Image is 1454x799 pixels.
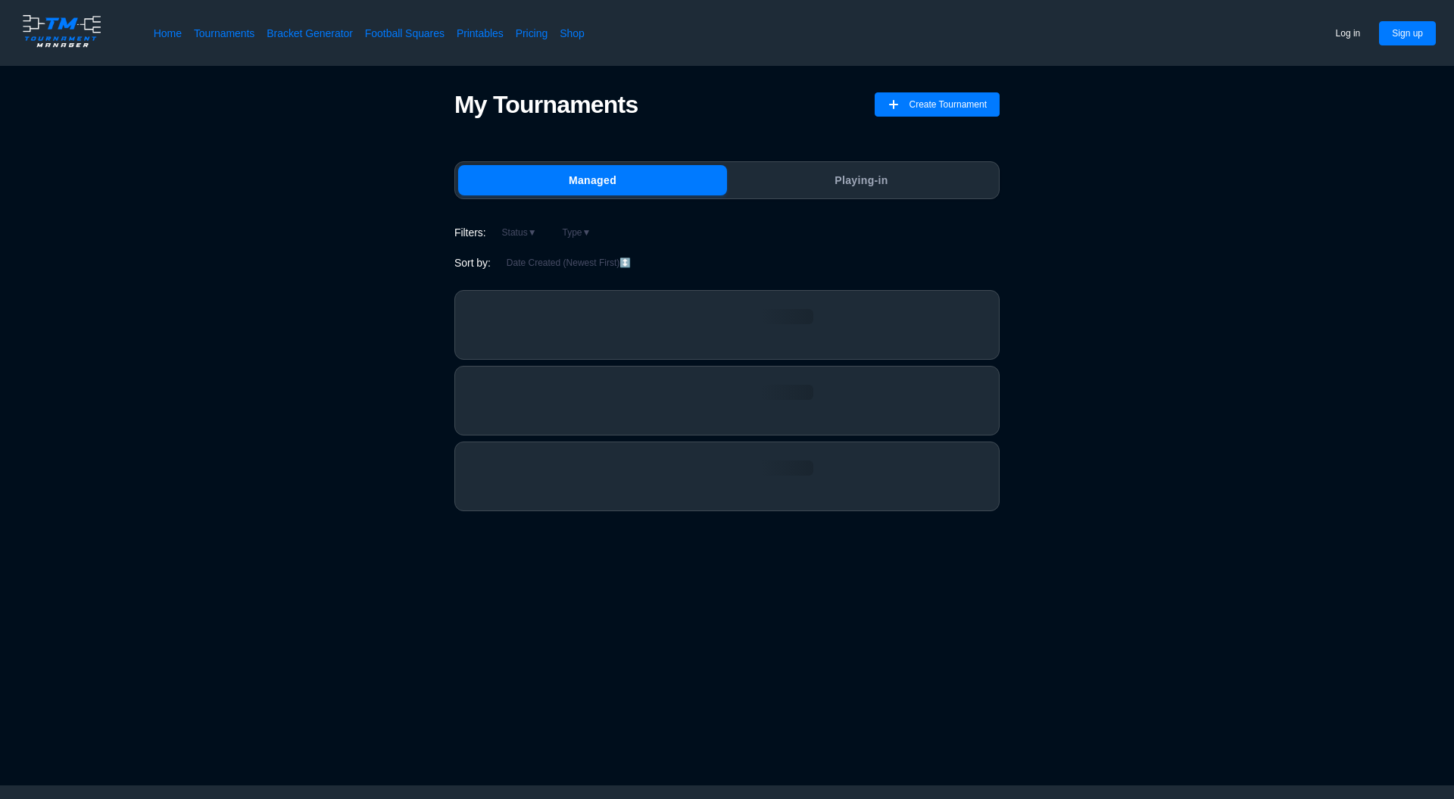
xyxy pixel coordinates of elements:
[18,12,105,50] img: logo.ffa97a18e3bf2c7d.png
[875,92,1000,117] button: Create Tournament
[267,26,353,41] a: Bracket Generator
[454,225,486,240] span: Filters:
[457,26,504,41] a: Printables
[553,223,601,242] button: Type▼
[909,92,987,117] span: Create Tournament
[497,254,641,272] button: Date Created (Newest First)↕️
[1323,21,1374,45] button: Log in
[154,26,182,41] a: Home
[458,165,727,195] button: Managed
[492,223,547,242] button: Status▼
[454,90,638,119] h1: My Tournaments
[365,26,445,41] a: Football Squares
[516,26,548,41] a: Pricing
[727,165,996,195] button: Playing-in
[560,26,585,41] a: Shop
[454,255,491,270] span: Sort by:
[194,26,254,41] a: Tournaments
[1379,21,1436,45] button: Sign up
